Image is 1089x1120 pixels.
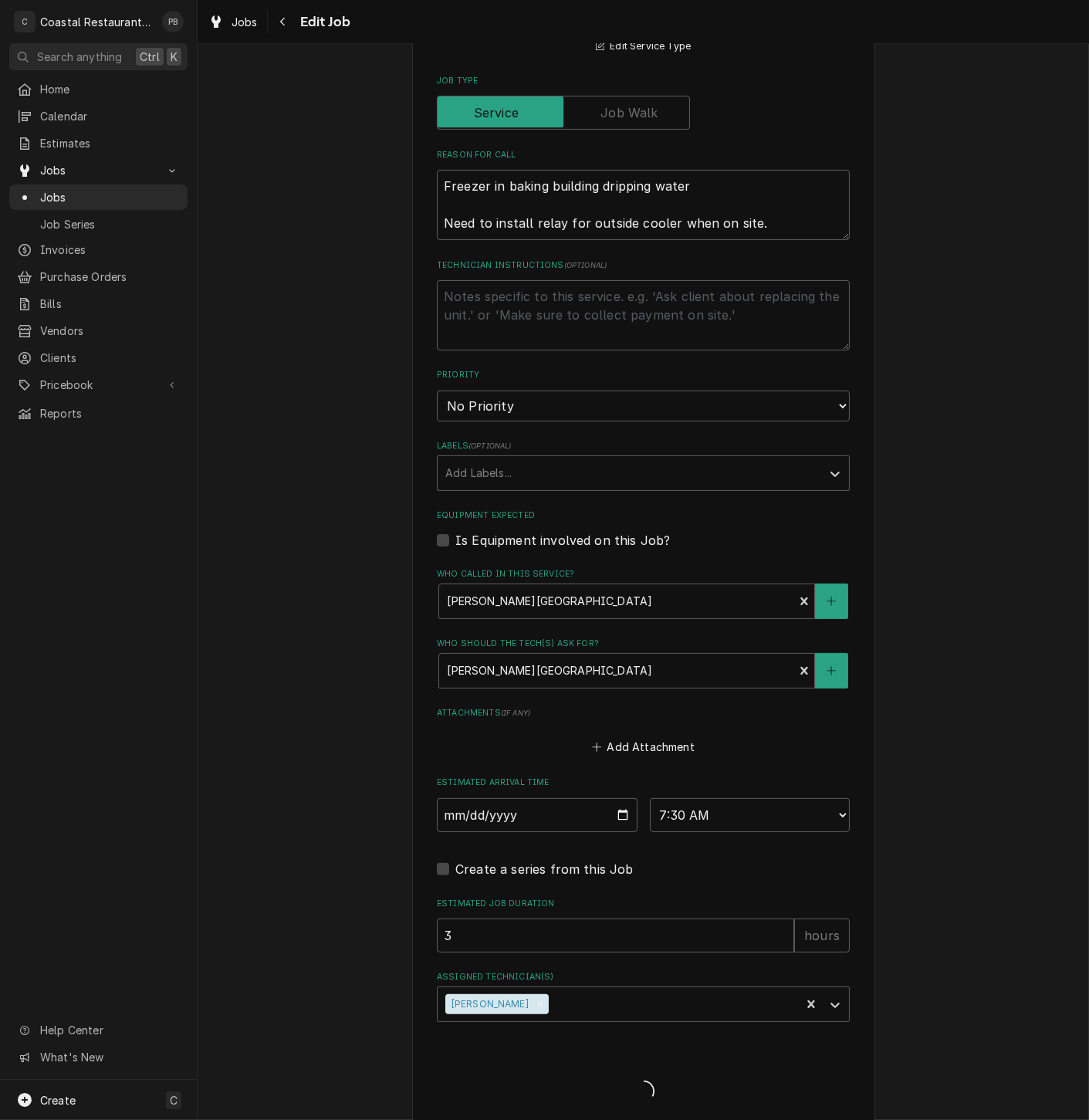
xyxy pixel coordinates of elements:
label: Estimated Arrival Time [437,777,850,789]
div: Job Type [437,75,850,130]
label: Create a series from this Job [455,860,634,878]
span: Home [40,81,180,97]
div: Attachments [437,707,850,758]
span: Estimates [40,135,180,151]
label: Assigned Technician(s) [437,971,850,983]
span: Jobs [40,162,157,178]
a: Jobs [202,9,264,35]
div: Estimated Job Duration [437,898,850,953]
div: Who called in this service? [437,568,850,618]
button: Search anythingCtrlK [9,43,188,70]
span: K [171,49,178,65]
span: Reports [40,405,180,421]
label: Technician Instructions [437,259,850,272]
span: Pricebook [40,377,157,393]
span: Purchase Orders [40,269,180,285]
div: Phill Blush's Avatar [162,11,184,32]
label: Labels [437,440,850,452]
a: Jobs [9,184,188,210]
a: Home [9,76,188,102]
div: [PERSON_NAME] [445,994,532,1014]
span: ( optional ) [468,442,512,450]
label: Who should the tech(s) ask for? [437,638,850,650]
button: Create New Contact [815,653,847,689]
label: Job Type [437,75,850,87]
label: Estimated Job Duration [437,898,850,910]
a: Clients [9,345,188,371]
span: Jobs [40,189,180,205]
a: Go to Help Center [9,1017,188,1043]
span: Ctrl [140,49,160,65]
label: Attachments [437,707,850,719]
div: Who should the tech(s) ask for? [437,638,850,688]
input: Date [437,798,638,832]
span: C [170,1092,178,1108]
div: PB [162,11,184,32]
svg: Create New Contact [827,665,836,676]
span: ( if any ) [501,709,530,717]
span: Edit Job [296,12,350,32]
div: Remove Phill Blush [532,994,549,1014]
span: Job Series [40,216,180,232]
a: Bills [9,291,188,316]
a: Calendar [9,103,188,129]
div: Coastal Restaurant Repair [40,14,154,30]
label: Reason For Call [437,149,850,161]
a: Go to Pricebook [9,372,188,398]
a: Go to What's New [9,1044,188,1070]
label: Equipment Expected [437,509,850,522]
span: Help Center [40,1022,178,1038]
a: Invoices [9,237,188,262]
a: Reports [9,401,188,426]
button: Add Attachment [590,736,698,758]
div: hours [794,919,850,953]
label: Who called in this service? [437,568,850,580]
a: Job Series [9,211,188,237]
a: Purchase Orders [9,264,188,289]
div: Assigned Technician(s) [437,971,850,1021]
span: Bills [40,296,180,312]
span: Jobs [232,14,258,30]
span: Clients [40,350,180,366]
span: What's New [40,1049,178,1065]
button: Create New Contact [815,584,847,619]
button: Navigate back [271,9,296,34]
select: Time Select [650,798,851,832]
span: Calendar [40,108,180,124]
label: Priority [437,369,850,381]
label: Is Equipment involved on this Job? [455,531,670,550]
textarea: Freezer in baking building dripping water Need to install relay for outside cooler when on site. [437,170,850,240]
div: Estimated Arrival Time [437,777,850,831]
span: Search anything [37,49,122,65]
div: C [14,11,36,32]
a: Go to Jobs [9,157,188,183]
div: Technician Instructions [437,259,850,350]
span: Create [40,1094,76,1107]
a: Vendors [9,318,188,343]
span: Vendors [40,323,180,339]
span: ( optional ) [564,261,607,269]
div: Equipment Expected [437,509,850,549]
button: Edit Service Type [594,37,693,56]
span: Loading... [437,1076,850,1108]
div: Priority [437,369,850,421]
div: Labels [437,440,850,490]
a: Estimates [9,130,188,156]
span: Invoices [40,242,180,258]
svg: Create New Contact [827,596,836,607]
div: Reason For Call [437,149,850,240]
